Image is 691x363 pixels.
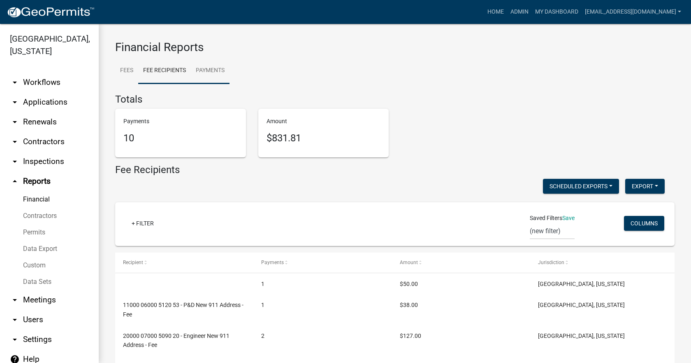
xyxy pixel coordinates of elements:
[10,157,20,166] i: arrow_drop_down
[10,77,20,87] i: arrow_drop_down
[625,179,665,194] button: Export
[10,97,20,107] i: arrow_drop_down
[543,179,619,194] button: Scheduled Exports
[267,132,381,144] h5: $831.81
[123,333,230,349] span: 20000 07000 5090 20 - Engineer New 911 Address - Fee
[10,117,20,127] i: arrow_drop_down
[400,281,418,287] span: $50.00
[115,40,675,54] h3: Financial Reports
[538,333,625,339] span: Story County, Iowa
[507,4,532,20] a: Admin
[530,253,668,272] datatable-header-cell: Jurisdiction
[123,117,238,126] p: Payments
[10,335,20,344] i: arrow_drop_down
[115,253,253,272] datatable-header-cell: Recipient
[484,4,507,20] a: Home
[538,260,564,265] span: Jurisdiction
[253,253,392,272] datatable-header-cell: Payments
[624,216,664,231] button: Columns
[10,315,20,325] i: arrow_drop_down
[10,295,20,305] i: arrow_drop_down
[123,132,238,144] h5: 10
[123,260,143,265] span: Recipient
[138,58,191,84] a: Fee Recipients
[538,302,625,308] span: Story County, Iowa
[400,260,418,265] span: Amount
[10,176,20,186] i: arrow_drop_up
[115,164,180,176] h4: Fee Recipients
[261,281,264,287] span: 1
[115,94,675,105] h4: Totals
[267,117,381,126] p: Amount
[530,214,562,222] span: Saved Filters
[562,215,575,221] a: Save
[10,137,20,147] i: arrow_drop_down
[261,333,264,339] span: 2
[115,58,138,84] a: Fees
[261,302,264,308] span: 1
[125,216,160,231] a: + Filter
[191,58,230,84] a: Payments
[532,4,582,20] a: My Dashboard
[392,253,530,272] datatable-header-cell: Amount
[400,333,421,339] span: $127.00
[123,302,243,318] span: 11000 06000 5120 53 - P&D New 911 Address - Fee
[400,302,418,308] span: $38.00
[538,281,625,287] span: Story County, Iowa
[582,4,684,20] a: [EMAIL_ADDRESS][DOMAIN_NAME]
[261,260,284,265] span: Payments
